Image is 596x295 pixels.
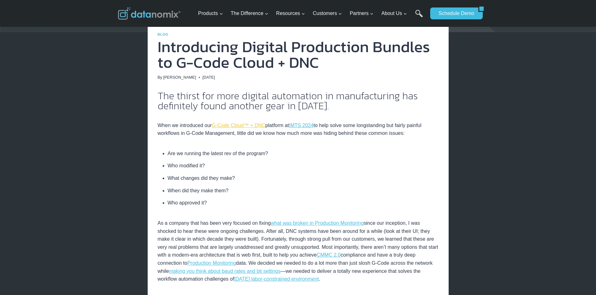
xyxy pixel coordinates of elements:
li: Who modified it? [168,160,439,172]
a: Production Monitoring [187,260,236,266]
a: CMMC 2.0 [317,252,340,258]
li: Who approved it? [168,197,439,209]
span: About Us [381,9,407,17]
a: what was broken in Production Monitoring [271,220,364,226]
time: [DATE] [202,74,215,81]
h1: Introducing Digital Production Bundles to G-Code Cloud + DNC [158,39,439,70]
span: Partners [350,9,374,17]
h2: The thirst for more digital automation in manufacturing has definitely found another gear in [DATE]. [158,91,439,111]
p: As a company that has been very focused on fixing since our inception, I was shocked to hear thes... [158,219,439,283]
a: G-Code Cloud™ + DNC [212,123,265,128]
img: Datanomix [118,7,181,20]
a: Schedule Demo [430,7,478,19]
a: IMTS 2024 [289,123,313,128]
li: Are we running the latest rev of the program? [168,147,439,160]
a: making you think about baud rates and bit settings [169,268,281,274]
span: The Difference [231,9,268,17]
span: Customers [313,9,342,17]
li: What changes did they make? [168,172,439,184]
p: When we introduced our platform at to help solve some longstanding but fairly painful workflows i... [158,121,439,137]
a: [PERSON_NAME] [163,75,196,80]
a: [DATE] labor-constrained environment [234,276,319,282]
li: When did they make them? [168,184,439,197]
span: By [158,74,162,81]
a: Search [415,10,423,24]
nav: Primary Navigation [196,3,427,24]
span: Products [198,9,223,17]
a: Blog [158,32,169,36]
span: Resources [276,9,305,17]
